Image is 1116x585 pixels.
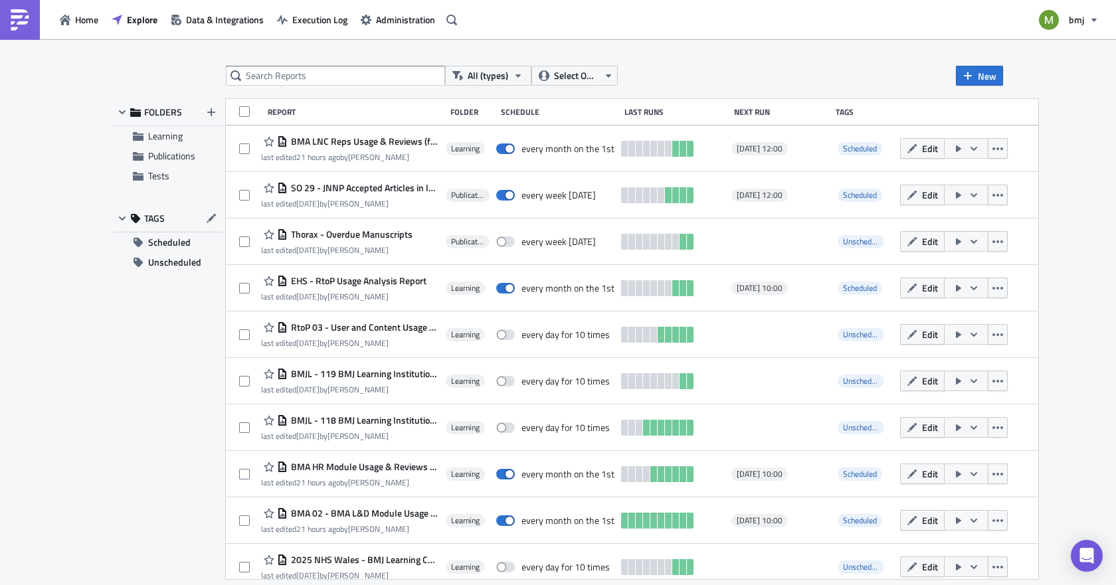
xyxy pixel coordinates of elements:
[900,185,945,205] button: Edit
[554,68,599,83] span: Select Owner
[296,290,320,303] time: 2025-09-15T12:46:04Z
[296,197,320,210] time: 2025-09-24T13:41:23Z
[451,376,480,386] span: Learning
[296,244,320,256] time: 2025-09-15T12:49:19Z
[288,135,438,147] span: BMA LNC Reps Usage & Reviews (for publication) - Monthly
[521,236,596,248] div: every week on Monday
[261,477,438,487] div: last edited by [PERSON_NAME]
[836,107,894,117] div: Tags
[838,560,884,574] span: Unscheduled
[451,422,480,433] span: Learning
[296,383,320,396] time: 2025-08-19T09:04:19Z
[838,514,882,527] span: Scheduled
[737,143,783,154] span: [DATE] 12:00
[521,515,614,527] div: every month on the 1st
[843,328,885,341] span: Unscheduled
[1038,9,1060,31] img: Avatar
[922,560,938,574] span: Edit
[148,169,169,183] span: Tests
[737,469,783,479] span: [DATE] 10:00
[521,468,614,480] div: every month on the 1st
[445,66,531,86] button: All (types)
[900,556,945,577] button: Edit
[261,431,438,441] div: last edited by [PERSON_NAME]
[144,106,182,118] span: FOLDERS
[521,143,614,155] div: every month on the 1st
[838,421,884,434] span: Unscheduled
[354,9,442,30] button: Administration
[164,9,270,30] button: Data & Integrations
[450,107,494,117] div: Folder
[956,66,1003,86] button: New
[521,375,610,387] div: every day for 10 times
[226,66,445,86] input: Search Reports
[288,275,426,287] span: EHS - RtoP Usage Analysis Report
[288,321,438,333] span: RtoP 03 - User and Content Usage Dashboard
[451,329,480,340] span: Learning
[922,374,938,388] span: Edit
[900,371,945,391] button: Edit
[288,507,438,519] span: BMA 02 - BMA L&D Module Usage & Reviews
[288,228,413,240] span: Thorax - Overdue Manuscripts
[75,13,98,27] span: Home
[1071,540,1103,572] div: Open Intercom Messenger
[737,190,783,201] span: [DATE] 12:00
[737,515,783,526] span: [DATE] 10:00
[186,13,264,27] span: Data & Integrations
[451,562,480,572] span: Learning
[288,368,438,380] span: BMJL - 119 BMJ Learning Institutional Usage - User Details
[376,13,435,27] span: Administration
[113,232,223,252] button: Scheduled
[451,190,485,201] span: Publications
[148,252,201,272] span: Unscheduled
[922,188,938,202] span: Edit
[127,13,157,27] span: Explore
[451,236,485,247] span: Publications
[296,523,340,535] time: 2025-10-01T11:07:51Z
[9,9,31,31] img: PushMetrics
[270,9,354,30] button: Execution Log
[521,189,596,201] div: every week on Friday
[261,292,426,301] div: last edited by [PERSON_NAME]
[900,138,945,159] button: Edit
[843,282,877,294] span: Scheduled
[843,142,877,155] span: Scheduled
[451,515,480,526] span: Learning
[296,337,320,349] time: 2025-09-22T07:52:05Z
[451,283,480,293] span: Learning
[843,375,885,387] span: Unscheduled
[288,461,438,473] span: BMA HR Module Usage & Reviews (for publication)
[843,235,885,248] span: Unscheduled
[843,467,877,480] span: Scheduled
[521,282,614,294] div: every month on the 1st
[843,560,885,573] span: Unscheduled
[922,281,938,295] span: Edit
[521,329,610,341] div: every day for 10 times
[292,13,347,27] span: Execution Log
[296,476,340,489] time: 2025-10-01T10:52:09Z
[900,324,945,345] button: Edit
[261,245,413,255] div: last edited by [PERSON_NAME]
[900,231,945,252] button: Edit
[451,469,480,479] span: Learning
[1031,5,1106,35] button: bmj
[148,149,195,163] span: Publications
[900,417,945,438] button: Edit
[838,328,884,341] span: Unscheduled
[451,143,480,154] span: Learning
[838,142,882,155] span: Scheduled
[900,510,945,531] button: Edit
[900,278,945,298] button: Edit
[900,463,945,484] button: Edit
[148,129,183,143] span: Learning
[288,414,438,426] span: BMJL - 118 BMJ Learning Institutional Usage
[53,9,105,30] button: Home
[838,375,884,388] span: Unscheduled
[144,212,165,224] span: TAGS
[531,66,618,86] button: Select Owner
[288,182,438,194] span: SO 29 - JNNP Accepted Articles in last 7 days for Podcast Editor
